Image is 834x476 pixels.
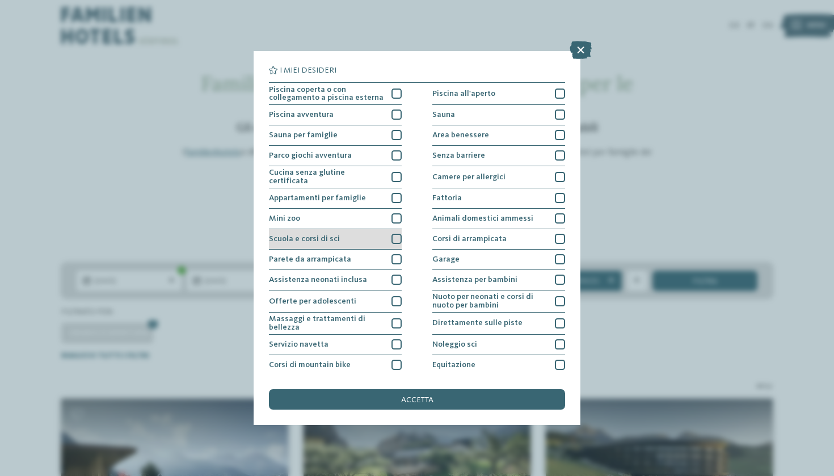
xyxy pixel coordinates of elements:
[401,396,433,404] span: accetta
[432,319,523,327] span: Direttamente sulle piste
[432,194,462,202] span: Fattoria
[269,235,340,243] span: Scuola e corsi di sci
[269,361,351,369] span: Corsi di mountain bike
[432,131,489,139] span: Area benessere
[269,340,328,348] span: Servizio navetta
[432,111,455,119] span: Sauna
[269,151,352,159] span: Parco giochi avventura
[269,297,356,305] span: Offerte per adolescenti
[269,86,384,102] span: Piscina coperta o con collegamento a piscina esterna
[432,276,517,284] span: Assistenza per bambini
[432,214,533,222] span: Animali domestici ammessi
[269,169,384,185] span: Cucina senza glutine certificata
[432,151,485,159] span: Senza barriere
[269,276,367,284] span: Assistenza neonati inclusa
[269,214,300,222] span: Mini zoo
[269,131,338,139] span: Sauna per famiglie
[269,315,384,331] span: Massaggi e trattamenti di bellezza
[432,340,477,348] span: Noleggio sci
[269,194,366,202] span: Appartamenti per famiglie
[432,173,506,181] span: Camere per allergici
[432,255,460,263] span: Garage
[432,293,547,309] span: Nuoto per neonati e corsi di nuoto per bambini
[432,90,495,98] span: Piscina all'aperto
[269,111,334,119] span: Piscina avventura
[280,66,336,74] span: I miei desideri
[432,235,507,243] span: Corsi di arrampicata
[432,361,475,369] span: Equitazione
[269,255,351,263] span: Parete da arrampicata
